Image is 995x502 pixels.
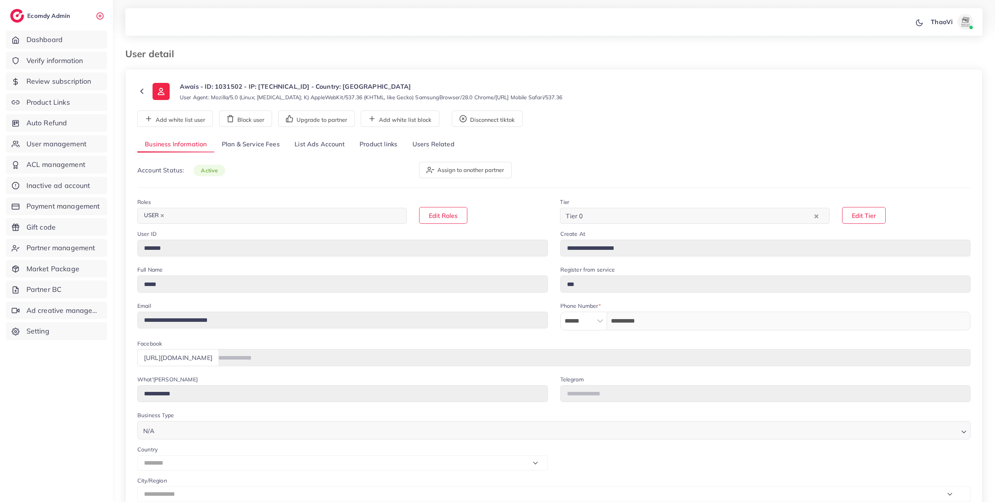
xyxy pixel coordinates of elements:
span: Product Links [26,97,70,107]
a: logoEcomdy Admin [10,9,72,23]
div: Search for option [137,421,970,439]
span: Setting [26,326,49,336]
a: Ad creative management [6,302,107,319]
label: What'[PERSON_NAME] [137,376,198,383]
label: Roles [137,198,151,206]
a: Product Links [6,93,107,111]
button: Assign to another partner [419,162,512,178]
span: Dashboard [26,35,63,45]
label: Telegram [560,376,584,383]
a: Review subscription [6,72,107,90]
span: User management [26,139,86,149]
span: Partner BC [26,284,62,295]
a: Users Related [405,136,462,153]
button: Deselect USER [160,214,164,218]
a: Partner BC [6,281,107,298]
a: Inactive ad account [6,177,107,195]
span: Verify information [26,56,83,66]
span: Payment management [26,201,100,211]
label: Register from service [560,266,615,274]
button: Clear Selected [814,211,818,220]
a: Market Package [6,260,107,278]
span: active [193,165,225,176]
label: Full Name [137,266,163,274]
a: ThaoViavatar [927,14,976,30]
a: User management [6,135,107,153]
a: ACL management [6,156,107,174]
input: Search for option [157,423,958,437]
input: Search for option [168,210,397,222]
a: Product links [352,136,405,153]
span: Partner management [26,243,95,253]
h3: User detail [125,48,180,60]
label: User ID [137,230,156,238]
span: ACL management [26,160,85,170]
button: Edit Roles [419,207,467,224]
span: USER [140,210,168,221]
span: Market Package [26,264,79,274]
p: Account Status: [137,165,225,175]
label: Tier [560,198,569,206]
button: Add white list block [361,111,439,127]
button: Upgrade to partner [278,111,355,127]
a: Setting [6,322,107,340]
p: ThaoVi [931,17,953,26]
a: Gift code [6,218,107,236]
span: Review subscription [26,76,91,86]
label: Facebook [137,340,162,348]
div: Search for option [137,208,407,224]
a: List Ads Account [287,136,352,153]
div: Search for option [560,208,829,224]
a: Partner management [6,239,107,257]
button: Block user [219,111,272,127]
span: Auto Refund [26,118,67,128]
small: User Agent: Mozilla/5.0 (Linux; [MEDICAL_DATA]; K) AppleWebKit/537.36 (KHTML, like Gecko) Samsung... [180,93,562,101]
a: Verify information [6,52,107,70]
span: Tier 0 [564,210,584,222]
div: [URL][DOMAIN_NAME] [137,349,219,366]
p: Awais - ID: 1031502 - IP: [TECHNICAL_ID] - Country: [GEOGRAPHIC_DATA] [180,82,562,91]
span: N/A [142,425,156,437]
a: Auto Refund [6,114,107,132]
a: Dashboard [6,31,107,49]
span: Ad creative management [26,305,101,316]
label: Email [137,302,151,310]
input: Search for option [585,210,812,222]
label: Country [137,446,158,453]
img: logo [10,9,24,23]
label: Phone Number [560,302,601,310]
a: Business Information [137,136,214,153]
button: Disconnect tiktok [452,111,523,127]
span: Inactive ad account [26,181,90,191]
img: ic-user-info.36bf1079.svg [153,83,170,100]
span: Gift code [26,222,56,232]
label: Create At [560,230,585,238]
h2: Ecomdy Admin [27,12,72,19]
button: Add white list user [137,111,213,127]
label: City/Region [137,477,167,484]
a: Plan & Service Fees [214,136,287,153]
label: Business Type [137,411,174,419]
img: avatar [958,14,973,30]
a: Payment management [6,197,107,215]
button: Edit Tier [842,207,886,224]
